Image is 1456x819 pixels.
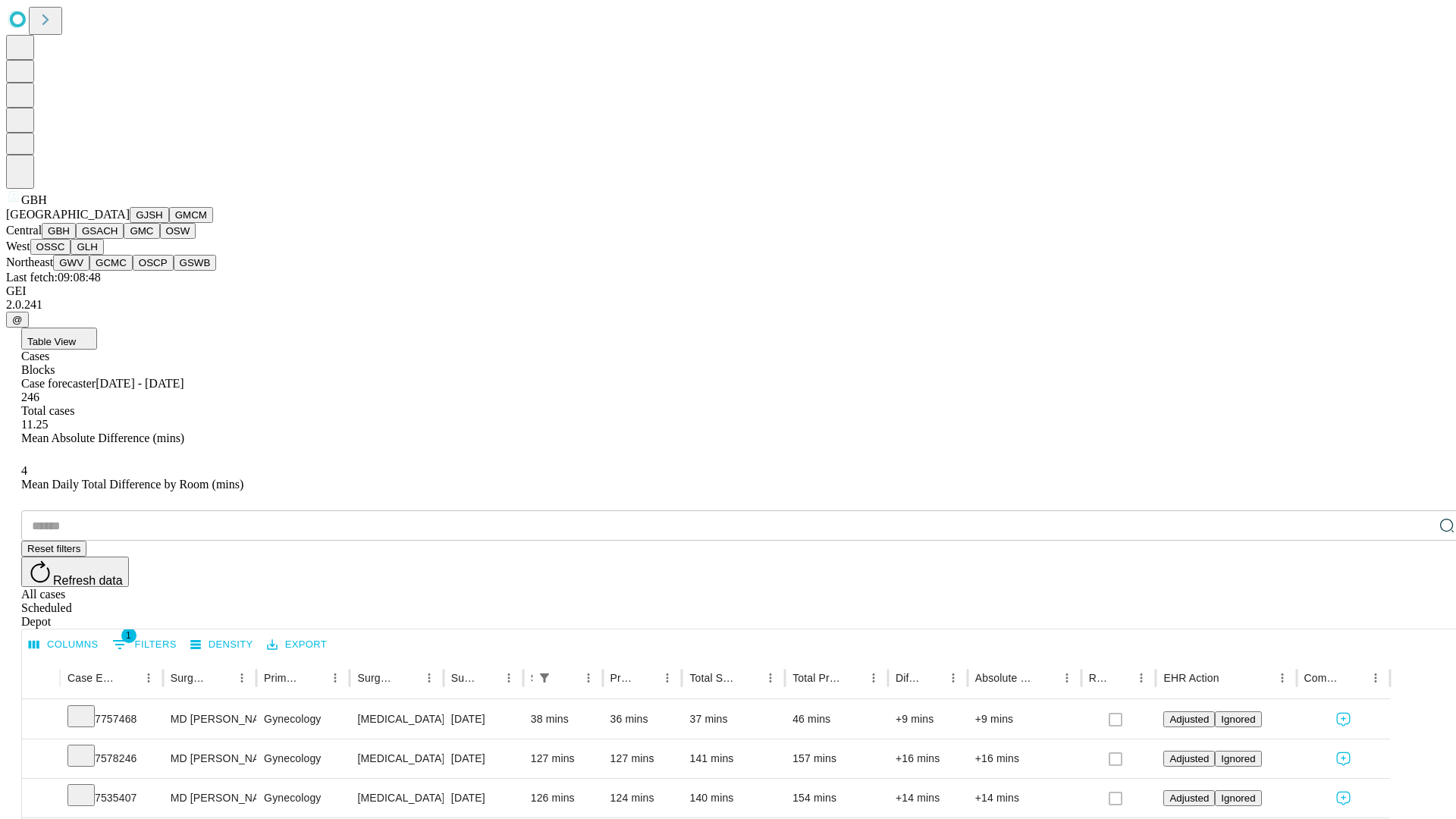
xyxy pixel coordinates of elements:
[171,739,249,778] div: MD [PERSON_NAME] [PERSON_NAME]
[30,786,52,812] button: Expand
[169,207,213,223] button: GMCM
[21,418,48,431] span: 11.25
[357,700,435,739] div: [MEDICAL_DATA] WITH [MEDICAL_DATA] AND/OR [MEDICAL_DATA] WITH OR WITHOUT D&C
[263,633,331,657] button: Export
[1131,667,1152,689] button: Menu
[30,746,52,773] button: Expand
[498,667,519,689] button: Menu
[67,739,155,778] div: 7578246
[264,779,342,817] div: Gynecology
[264,700,342,739] div: Gynecology
[760,667,781,689] button: Menu
[635,667,657,689] button: Sort
[264,739,342,778] div: Gynecology
[1221,667,1242,689] button: Sort
[1221,714,1255,725] span: Ignored
[12,314,23,325] span: @
[1169,792,1209,804] span: Adjusted
[25,633,102,657] button: Select columns
[1169,714,1209,725] span: Adjusted
[67,700,155,739] div: 7757468
[477,667,498,689] button: Sort
[21,404,74,417] span: Total cases
[1344,667,1365,689] button: Sort
[108,632,180,657] button: Show filters
[21,464,27,477] span: 4
[21,431,184,444] span: Mean Absolute Difference (mins)
[863,667,884,689] button: Menu
[357,739,435,778] div: [MEDICAL_DATA] [MEDICAL_DATA] REMOVAL TUBES AND/OR OVARIES FOR UTERUS 250GM OR LESS
[30,239,71,255] button: OSSC
[27,543,80,554] span: Reset filters
[6,224,42,237] span: Central
[67,672,115,684] div: Case Epic Id
[451,672,475,684] div: Surgery Date
[21,557,129,587] button: Refresh data
[133,255,174,271] button: OSCP
[792,672,840,684] div: Total Predicted Duration
[943,667,964,689] button: Menu
[689,700,777,739] div: 37 mins
[610,739,675,778] div: 127 mins
[1365,667,1386,689] button: Menu
[89,255,133,271] button: GCMC
[6,256,53,268] span: Northeast
[6,240,30,253] span: West
[610,779,675,817] div: 124 mins
[1035,667,1056,689] button: Sort
[531,779,595,817] div: 126 mins
[1169,753,1209,764] span: Adjusted
[1089,672,1109,684] div: Resolved in EHR
[174,255,217,271] button: GSWB
[531,700,595,739] div: 38 mins
[124,223,159,239] button: GMC
[578,667,599,689] button: Menu
[67,779,155,817] div: 7535407
[1163,751,1215,767] button: Adjusted
[1221,792,1255,804] span: Ignored
[534,667,555,689] button: Show filters
[303,667,325,689] button: Sort
[1304,672,1342,684] div: Comments
[451,779,516,817] div: [DATE]
[96,377,184,390] span: [DATE] - [DATE]
[30,707,52,733] button: Expand
[689,779,777,817] div: 140 mins
[739,667,760,689] button: Sort
[896,779,960,817] div: +14 mins
[6,271,101,284] span: Last fetch: 09:08:48
[171,779,249,817] div: MD [PERSON_NAME] [PERSON_NAME]
[1221,753,1255,764] span: Ignored
[792,739,880,778] div: 157 mins
[21,541,86,557] button: Reset filters
[657,667,678,689] button: Menu
[451,700,516,739] div: [DATE]
[187,633,257,657] button: Density
[975,739,1074,778] div: +16 mins
[451,739,516,778] div: [DATE]
[557,667,578,689] button: Sort
[1215,751,1261,767] button: Ignored
[138,667,159,689] button: Menu
[53,574,123,587] span: Refresh data
[121,628,136,643] span: 1
[792,700,880,739] div: 46 mins
[160,223,196,239] button: OSW
[357,779,435,817] div: [MEDICAL_DATA] [MEDICAL_DATA] REMOVAL TUBES AND/OR OVARIES FOR UTERUS 250GM OR LESS
[1056,667,1078,689] button: Menu
[71,239,103,255] button: GLH
[264,672,302,684] div: Primary Service
[975,672,1034,684] div: Absolute Difference
[1215,711,1261,727] button: Ignored
[53,255,89,271] button: GWV
[419,667,440,689] button: Menu
[896,672,920,684] div: Difference
[130,207,169,223] button: GJSH
[792,779,880,817] div: 154 mins
[610,672,635,684] div: Predicted In Room Duration
[117,667,138,689] button: Sort
[6,312,29,328] button: @
[21,377,96,390] span: Case forecaster
[6,208,130,221] span: [GEOGRAPHIC_DATA]
[42,223,76,239] button: GBH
